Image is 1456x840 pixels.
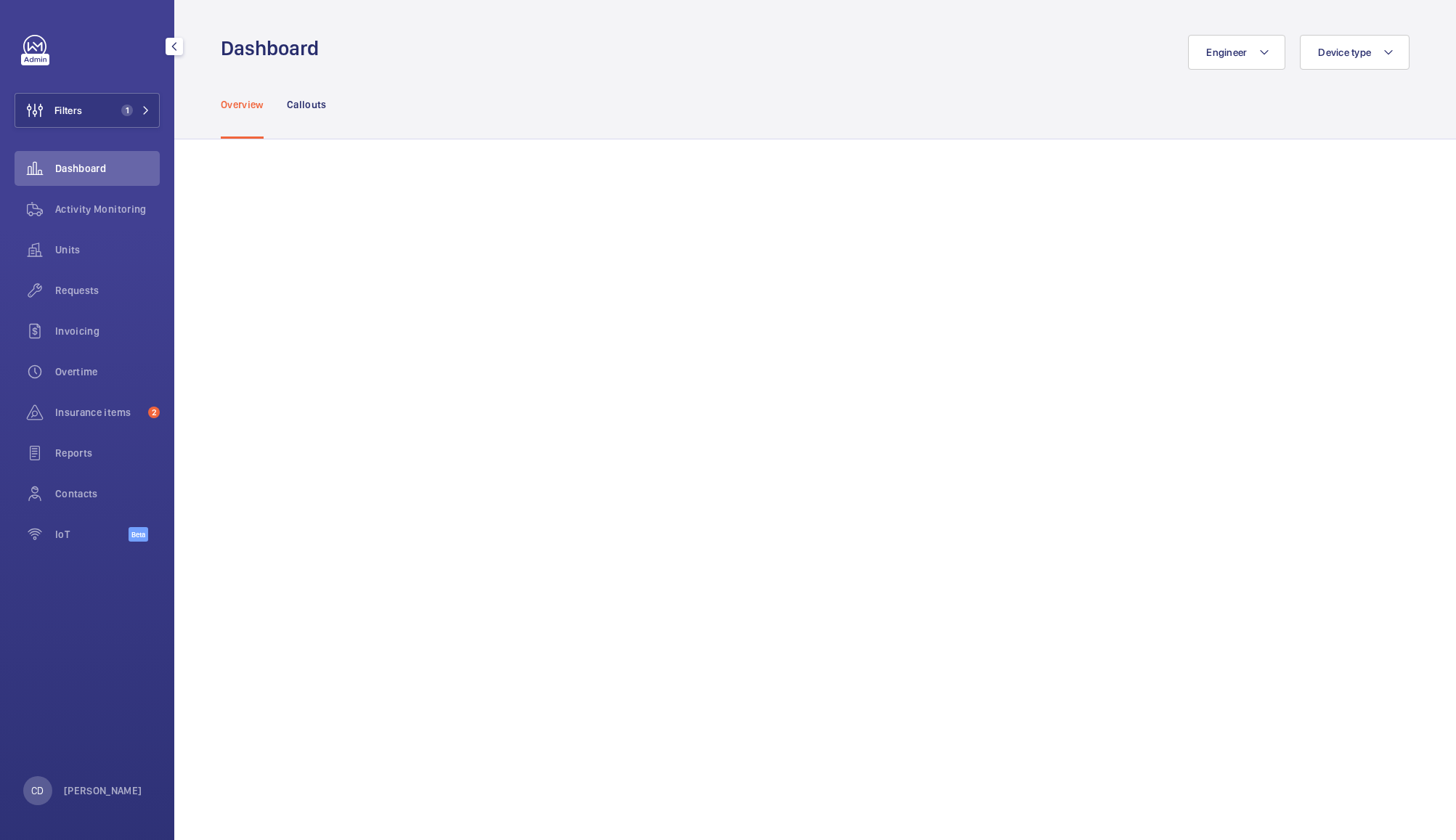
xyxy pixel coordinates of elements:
span: Units [55,242,160,257]
span: Beta [129,527,148,542]
p: [PERSON_NAME] [64,783,142,798]
span: 2 [148,407,160,418]
span: 1 [121,105,133,116]
span: Device type [1318,46,1371,58]
span: Reports [55,446,160,460]
span: Invoicing [55,324,160,338]
span: Filters [54,103,82,118]
span: Contacts [55,486,160,501]
p: CD [31,783,44,798]
button: Engineer [1188,35,1285,70]
h1: Dashboard [221,35,328,62]
span: Overtime [55,364,160,379]
button: Filters1 [15,93,160,128]
span: Requests [55,283,160,298]
span: IoT [55,527,129,542]
span: Engineer [1206,46,1247,58]
button: Device type [1300,35,1410,70]
span: Insurance items [55,405,142,420]
span: Activity Monitoring [55,202,160,216]
p: Callouts [287,97,327,112]
span: Dashboard [55,161,160,176]
p: Overview [221,97,264,112]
